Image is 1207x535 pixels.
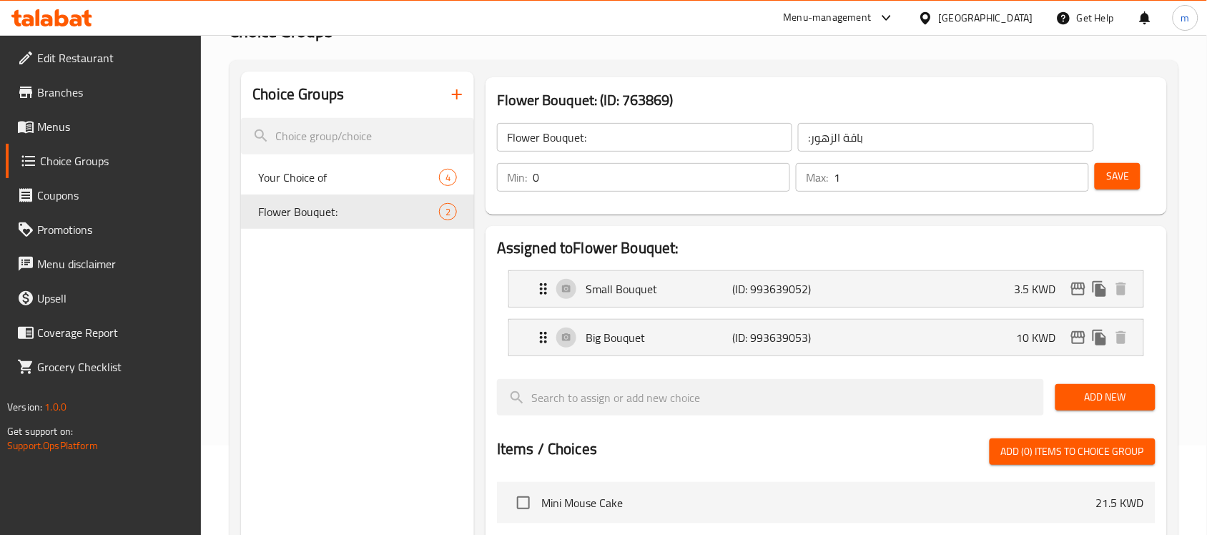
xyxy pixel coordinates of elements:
[37,324,190,341] span: Coverage Report
[241,195,474,229] div: Flower Bouquet:2
[6,212,202,247] a: Promotions
[37,221,190,238] span: Promotions
[37,358,190,376] span: Grocery Checklist
[37,49,190,67] span: Edit Restaurant
[509,271,1143,307] div: Expand
[497,379,1044,416] input: search
[508,488,538,518] span: Select choice
[586,329,732,346] p: Big Bouquet
[7,398,42,416] span: Version:
[1001,443,1144,461] span: Add (0) items to choice group
[37,290,190,307] span: Upsell
[541,494,1096,511] span: Mini Mouse Cake
[806,169,828,186] p: Max:
[6,75,202,109] a: Branches
[44,398,66,416] span: 1.0.0
[6,178,202,212] a: Coupons
[258,203,439,220] span: Flower Bouquet:
[497,237,1156,259] h2: Assigned to Flower Bouquet:
[732,329,830,346] p: (ID: 993639053)
[497,89,1156,112] h3: Flower Bouquet: (ID: 763869)
[1055,384,1156,411] button: Add New
[6,315,202,350] a: Coverage Report
[440,171,456,185] span: 4
[439,169,457,186] div: Choices
[40,152,190,170] span: Choice Groups
[258,169,439,186] span: Your Choice of
[497,313,1156,362] li: Expand
[1067,388,1144,406] span: Add New
[497,438,597,460] h2: Items / Choices
[497,265,1156,313] li: Expand
[1096,494,1144,511] p: 21.5 KWD
[439,203,457,220] div: Choices
[990,438,1156,465] button: Add (0) items to choice group
[1089,327,1110,348] button: duplicate
[252,84,344,105] h2: Choice Groups
[37,255,190,273] span: Menu disclaimer
[6,350,202,384] a: Grocery Checklist
[6,41,202,75] a: Edit Restaurant
[1068,278,1089,300] button: edit
[1110,278,1132,300] button: delete
[6,144,202,178] a: Choice Groups
[784,9,872,26] div: Menu-management
[509,320,1143,355] div: Expand
[241,118,474,154] input: search
[241,160,474,195] div: Your Choice of4
[6,109,202,144] a: Menus
[586,280,732,298] p: Small Bouquet
[440,205,456,219] span: 2
[939,10,1033,26] div: [GEOGRAPHIC_DATA]
[1110,327,1132,348] button: delete
[1181,10,1190,26] span: m
[7,436,98,455] a: Support.OpsPlatform
[6,281,202,315] a: Upsell
[1068,327,1089,348] button: edit
[37,118,190,135] span: Menus
[1095,163,1141,190] button: Save
[6,247,202,281] a: Menu disclaimer
[1089,278,1110,300] button: duplicate
[1106,167,1129,185] span: Save
[1017,329,1068,346] p: 10 KWD
[732,280,830,298] p: (ID: 993639052)
[7,422,73,441] span: Get support on:
[37,187,190,204] span: Coupons
[37,84,190,101] span: Branches
[507,169,527,186] p: Min:
[1015,280,1068,298] p: 3.5 KWD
